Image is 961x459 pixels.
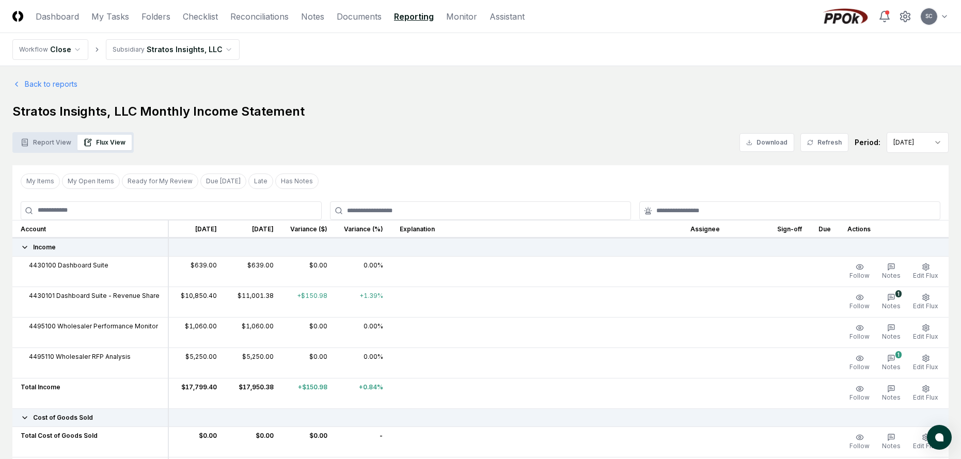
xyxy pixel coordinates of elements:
td: $0.00 [282,256,336,287]
td: $17,950.38 [225,378,282,408]
h1: Stratos Insights, LLC Monthly Income Statement [12,103,949,120]
button: Late [248,173,273,189]
a: Dashboard [36,10,79,23]
a: Notes [301,10,324,23]
td: $17,799.40 [168,378,225,408]
th: Sign-off [769,220,810,238]
a: Checklist [183,10,218,23]
td: 0.00% [336,317,391,347]
button: Notes [880,261,903,282]
td: +1.39% [336,287,391,317]
span: Edit Flux [913,442,938,450]
a: Documents [337,10,382,23]
span: Notes [882,302,901,310]
button: Edit Flux [911,383,940,404]
button: Follow [847,352,872,374]
span: Notes [882,272,901,279]
span: Notes [882,333,901,340]
div: Period: [855,137,880,148]
button: Follow [847,291,872,313]
span: Edit Flux [913,393,938,401]
td: 0.00% [336,256,391,287]
div: Workflow [19,45,48,54]
span: Cost of Goods Sold [33,413,93,422]
button: Edit Flux [911,431,940,453]
button: Edit Flux [911,352,940,374]
span: Follow [849,363,870,371]
button: Follow [847,261,872,282]
div: Subsidiary [113,45,145,54]
span: Edit Flux [913,333,938,340]
span: Total Income [21,383,60,392]
th: [DATE] [168,220,225,238]
td: +$150.98 [282,287,336,317]
span: Follow [849,333,870,340]
button: SC [920,7,938,26]
span: Edit Flux [913,272,938,279]
a: Back to reports [12,78,77,89]
td: $639.00 [168,256,225,287]
button: Has Notes [275,173,319,189]
td: +0.84% [336,378,391,408]
td: $1,060.00 [225,317,282,347]
div: 1 [895,351,902,358]
a: Monitor [446,10,477,23]
a: My Tasks [91,10,129,23]
span: Notes [882,442,901,450]
a: Assistant [490,10,525,23]
a: Folders [141,10,170,23]
td: $0.00 [225,426,282,457]
td: $0.00 [282,426,336,457]
td: $10,850.40 [168,287,225,317]
button: Ready for My Review [122,173,198,189]
button: Notes [880,431,903,453]
span: SC [925,12,933,20]
span: Follow [849,442,870,450]
th: Explanation [391,220,682,238]
th: Assignee [682,220,769,238]
button: 1Notes [880,291,903,313]
button: Follow [847,383,872,404]
span: 4495100 Wholesaler Performance Monitor [29,322,158,331]
button: Notes [880,383,903,404]
button: My Open Items [62,173,120,189]
span: 4430101 Dashboard Suite - Revenue Share [29,291,160,300]
button: Refresh [800,133,848,152]
th: Variance (%) [336,220,391,238]
img: Logo [12,11,23,22]
button: 1Notes [880,352,903,374]
button: Edit Flux [911,291,940,313]
td: +$150.98 [282,378,336,408]
span: Follow [849,302,870,310]
img: PPOk logo [821,8,870,25]
button: My Items [21,173,60,189]
button: Due Today [200,173,246,189]
td: $5,250.00 [168,347,225,378]
span: Edit Flux [913,363,938,371]
button: Follow [847,322,872,343]
span: Notes [882,393,901,401]
span: Edit Flux [913,302,938,310]
a: Reconciliations [230,10,289,23]
span: Income [33,243,56,252]
td: - [336,426,391,457]
button: Notes [880,322,903,343]
button: Follow [847,431,872,453]
button: Download [739,133,794,152]
td: $1,060.00 [168,317,225,347]
th: Due [810,220,839,238]
a: Reporting [394,10,434,23]
span: Follow [849,393,870,401]
button: Report View [14,135,77,150]
span: Follow [849,272,870,279]
td: $5,250.00 [225,347,282,378]
span: Notes [882,363,901,371]
td: $11,001.38 [225,287,282,317]
button: Edit Flux [911,322,940,343]
td: 0.00% [336,347,391,378]
td: $639.00 [225,256,282,287]
button: Edit Flux [911,261,940,282]
td: $0.00 [282,317,336,347]
td: $0.00 [168,426,225,457]
button: Flux View [77,135,132,150]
